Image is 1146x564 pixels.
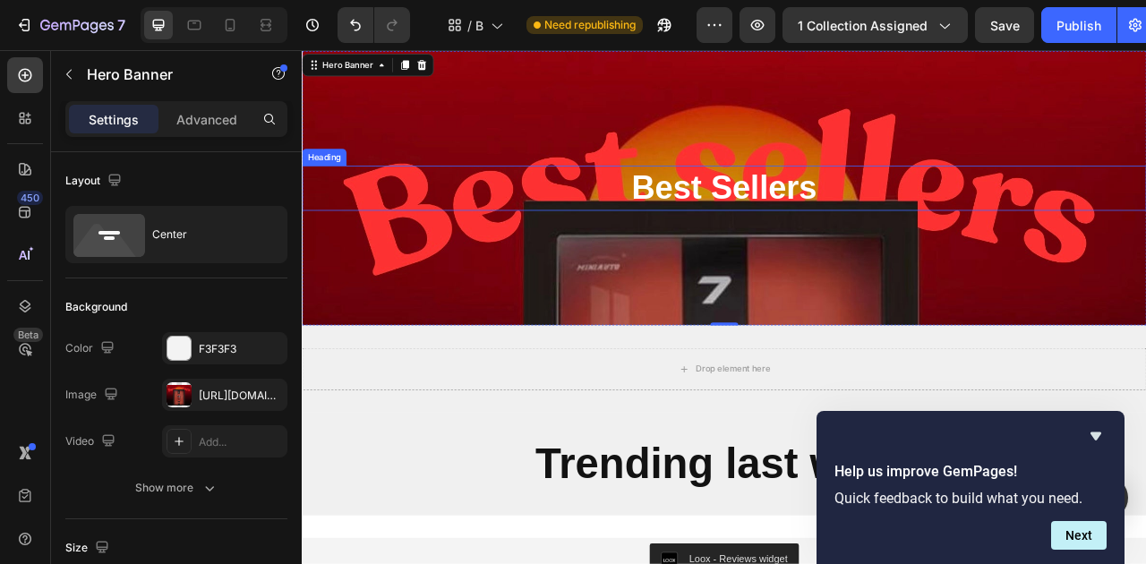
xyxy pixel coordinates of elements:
h2: Help us improve GemPages! [834,461,1107,483]
button: Show more [65,472,287,504]
button: Next question [1051,521,1107,550]
div: Help us improve GemPages! [834,425,1107,550]
button: Publish [1041,7,1116,43]
span: / [467,16,472,35]
span: Best sellers [475,16,483,35]
div: Background [65,299,127,315]
div: 450 [17,191,43,205]
button: 1 collection assigned [783,7,968,43]
div: Drop element here [500,398,595,413]
div: Undo/Redo [338,7,410,43]
div: Show more [135,479,218,497]
p: Settings [89,110,139,129]
iframe: Design area [302,50,1146,564]
div: F3F3F3 [199,341,283,357]
button: 7 [7,7,133,43]
div: Publish [1056,16,1101,35]
p: Quick feedback to build what you need. [834,490,1107,507]
button: Hide survey [1085,425,1107,447]
div: Layout [65,169,125,193]
div: Color [65,337,118,361]
p: Hero Banner [87,64,239,85]
div: Size [65,536,113,560]
div: Video [65,430,119,454]
span: Save [990,18,1020,33]
span: 1 collection assigned [798,16,928,35]
div: Beta [13,328,43,342]
button: Save [975,7,1034,43]
p: 7 [117,14,125,36]
div: Center [152,214,261,255]
p: Advanced [176,110,237,129]
span: Need republishing [544,17,636,33]
div: [URL][DOMAIN_NAME] [199,388,283,404]
div: Add... [199,434,283,450]
div: Image [65,383,122,407]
